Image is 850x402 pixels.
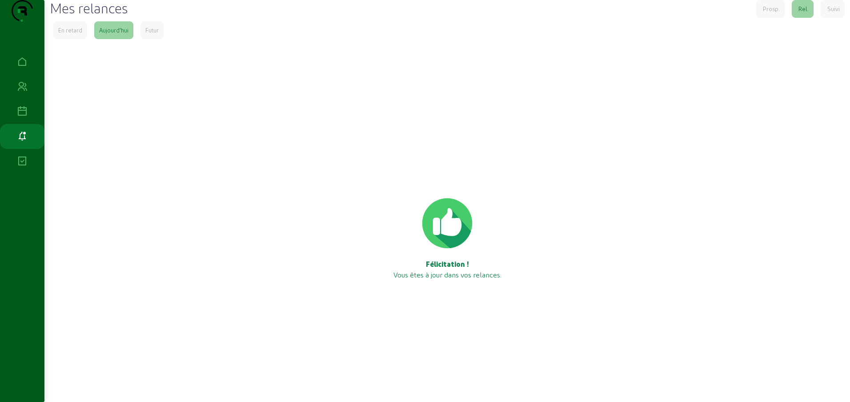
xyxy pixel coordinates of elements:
[763,5,780,13] div: Prosp.
[53,259,841,280] div: Vous êtes à jour dans vos relances.
[145,26,159,34] div: Futur
[58,26,82,34] div: En retard
[426,260,469,268] strong: Félicitation !
[798,5,809,13] div: Rel.
[99,26,128,34] div: Aujourd'hui
[827,5,840,13] div: Suivi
